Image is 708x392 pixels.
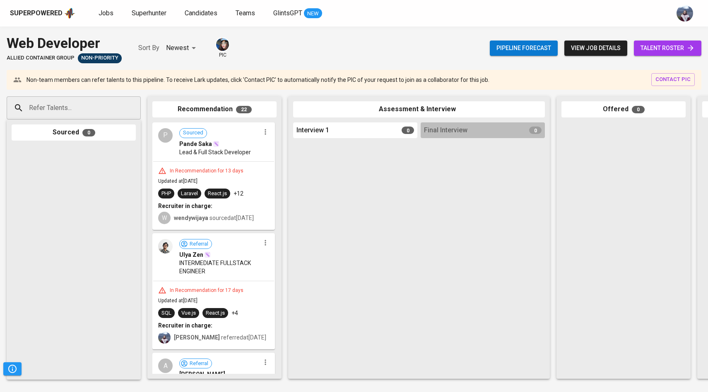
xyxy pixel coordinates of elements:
div: SQL [161,309,171,317]
button: Open [136,107,138,109]
p: Non-team members can refer talents to this pipeline. To receive Lark updates, click 'Contact PIC'... [26,76,489,84]
div: In Recommendation for 17 days [166,287,247,294]
div: Web Developer [7,33,122,53]
a: Jobs [99,8,115,19]
span: view job details [571,43,621,53]
div: React.js [208,190,227,198]
img: app logo [64,7,75,19]
p: +12 [234,189,243,198]
div: In Recommendation for 13 days [166,167,247,174]
div: P [158,128,173,143]
button: contact pic [651,73,695,86]
a: Candidates [185,8,219,19]
span: Ulya Zen [179,251,203,259]
span: Final Interview [424,126,467,135]
b: [PERSON_NAME] [174,334,220,341]
button: Pipeline Triggers [3,362,22,375]
span: 0 [82,129,95,136]
a: Superpoweredapp logo [10,7,75,19]
a: talent roster [634,41,701,56]
div: W [158,212,171,224]
span: Updated at [DATE] [158,178,197,184]
span: Teams [236,9,255,17]
span: sourced at [DATE] [174,215,254,221]
img: christine.raharja@glints.com [677,5,693,22]
span: Pande Saka [179,140,212,148]
img: 20333cefabb0e3045ab40fdbdb1317af.jpg [158,239,173,253]
p: Newest [166,43,189,53]
span: Jobs [99,9,113,17]
span: 0 [632,106,645,113]
span: Pipeline forecast [496,43,551,53]
a: Superhunter [132,8,168,19]
span: Referral [186,240,212,248]
div: React.js [206,309,225,317]
span: GlintsGPT [273,9,302,17]
div: Offered [561,101,686,117]
div: Assessment & Interview [293,101,545,117]
span: Updated at [DATE] [158,298,197,304]
span: INTERMEDIATE FULLSTACK ENGINEER [179,259,260,275]
span: [PERSON_NAME] [179,370,225,378]
span: Superhunter [132,9,166,17]
span: talent roster [641,43,695,53]
b: Recruiter in charge: [158,322,212,329]
div: Pending Client’s Feedback, Sufficient Talents in Pipeline [78,53,122,63]
img: christine.raharja@glints.com [158,331,171,344]
div: Laravel [181,190,198,198]
span: Candidates [185,9,217,17]
span: 22 [236,106,252,113]
div: PHP [161,190,171,198]
span: Referral [186,360,212,368]
div: Newest [166,41,199,56]
span: contact pic [655,75,691,84]
b: wendywijaya [174,215,208,221]
span: Sourced [180,129,207,137]
span: NEW [304,10,322,18]
span: Interview 1 [296,126,329,135]
span: Allied Container Group [7,54,75,62]
a: Teams [236,8,257,19]
span: referred at [DATE] [174,334,266,341]
div: Recommendation [152,101,277,117]
a: GlintsGPT NEW [273,8,322,19]
p: Sort By [138,43,159,53]
button: Pipeline forecast [490,41,558,56]
div: A [158,359,173,373]
p: +4 [231,309,238,317]
span: 0 [402,127,414,134]
div: pic [215,37,230,59]
div: Vue.js [181,309,196,317]
div: Superpowered [10,9,63,18]
span: 0 [529,127,542,134]
img: magic_wand.svg [213,141,219,147]
div: Sourced [12,124,136,141]
b: Recruiter in charge: [158,203,212,209]
img: magic_wand.svg [204,251,211,258]
span: Non-Priority [78,54,122,62]
button: view job details [564,41,627,56]
span: Lead & Full Stack Developer [179,148,251,156]
img: diazagista@glints.com [216,38,229,51]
